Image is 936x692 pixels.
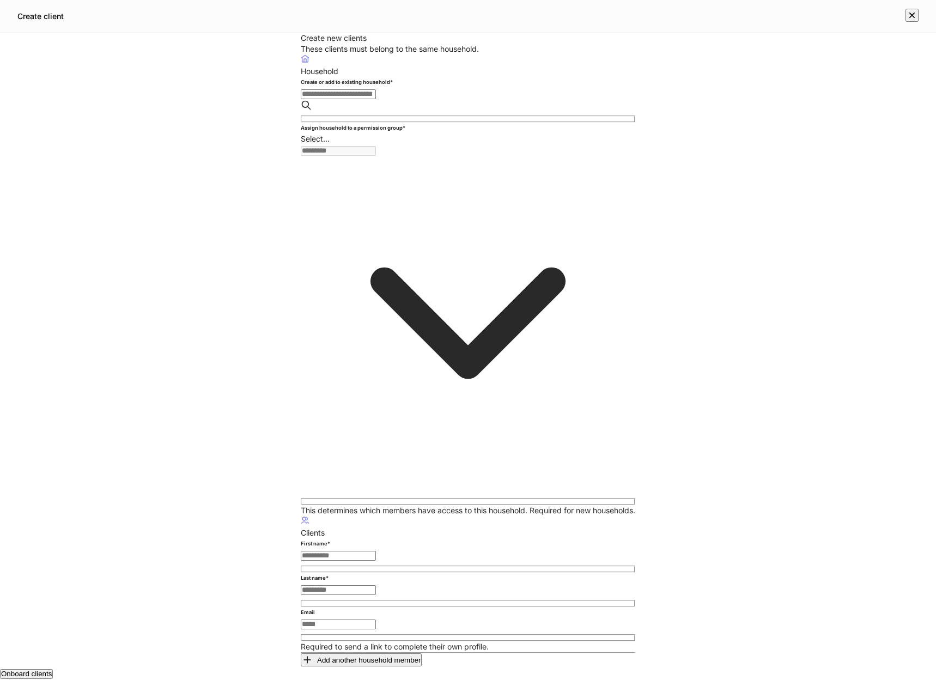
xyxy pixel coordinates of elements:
[301,573,329,584] h6: Last name
[301,607,315,618] h6: Email
[301,653,422,666] button: Add another household member
[301,77,393,88] h6: Create or add to existing household
[302,654,421,665] div: Add another household member
[301,123,405,133] h6: Assign household to a permission group
[17,11,64,22] h5: Create client
[301,505,635,516] p: This determines which members have access to this household. Required for new households.
[301,66,635,77] div: Household
[301,33,635,44] div: Create new clients
[301,44,635,54] div: These clients must belong to the same household.
[301,133,635,144] div: Select...
[1,670,52,677] div: Onboard clients
[301,538,330,549] h6: First name
[301,641,635,652] p: Required to send a link to complete their own profile.
[301,527,635,538] div: Clients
